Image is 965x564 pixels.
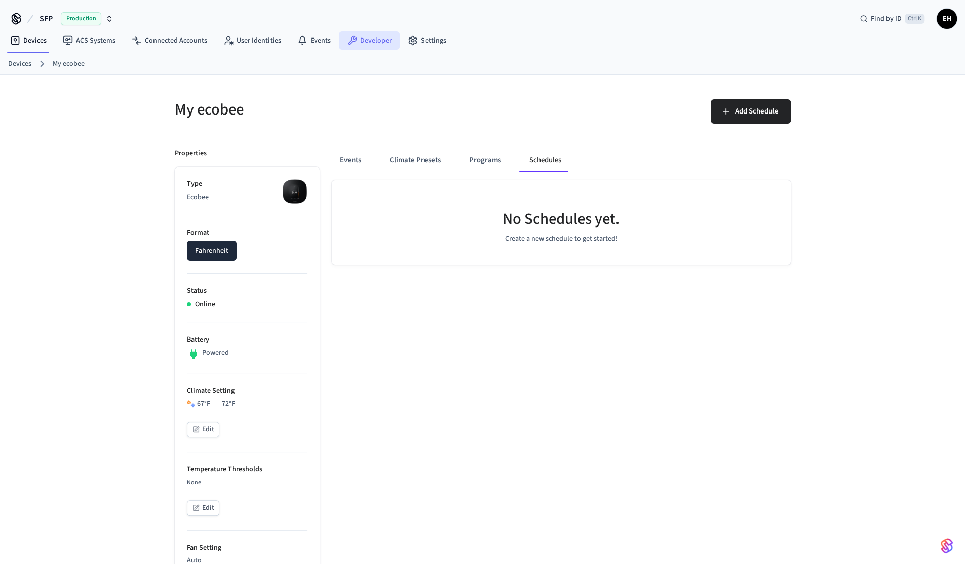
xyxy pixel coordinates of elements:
[505,234,617,244] p: Create a new schedule to get started!
[8,59,31,69] a: Devices
[61,12,101,25] span: Production
[187,500,219,516] button: Edit
[2,31,55,50] a: Devices
[187,228,307,238] p: Format
[187,464,307,475] p: Temperature Thresholds
[175,148,207,159] p: Properties
[187,334,307,345] p: Battery
[937,9,957,29] button: EH
[187,286,307,296] p: Status
[332,148,369,172] button: Events
[187,478,201,487] span: None
[187,386,307,396] p: Climate Setting
[400,31,454,50] a: Settings
[214,399,218,409] span: –
[381,148,449,172] button: Climate Presets
[187,241,237,261] button: Fahrenheit
[938,10,956,28] span: EH
[187,543,307,553] p: Fan Setting
[941,538,953,554] img: SeamLogoGradient.69752ec5.svg
[521,148,569,172] button: Schedules
[711,99,791,124] button: Add Schedule
[282,179,307,204] img: ecobee_lite_3
[871,14,902,24] span: Find by ID
[124,31,215,50] a: Connected Accounts
[40,13,53,25] span: SFP
[735,105,779,118] span: Add Schedule
[215,31,289,50] a: User Identities
[187,179,307,190] p: Type
[187,400,195,408] img: Heat Cool
[195,299,215,310] p: Online
[53,59,85,69] a: My ecobee
[289,31,339,50] a: Events
[202,348,229,358] p: Powered
[461,148,509,172] button: Programs
[503,209,620,230] h5: No Schedules yet.
[187,422,219,437] button: Edit
[197,399,235,409] div: 67 °F 72 °F
[339,31,400,50] a: Developer
[852,10,933,28] div: Find by IDCtrl K
[175,99,477,120] h5: My ecobee
[187,192,307,203] p: Ecobee
[55,31,124,50] a: ACS Systems
[905,14,924,24] span: Ctrl K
